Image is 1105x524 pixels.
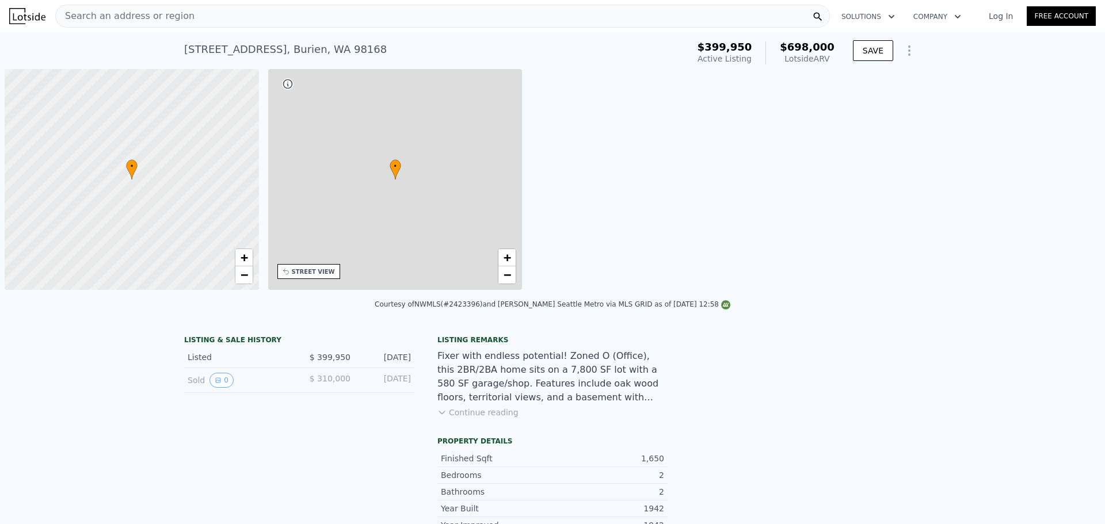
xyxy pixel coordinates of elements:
span: − [240,267,247,282]
span: Search an address or region [56,9,195,23]
a: Zoom in [498,249,516,266]
span: • [126,161,138,171]
div: Courtesy of NWMLS (#2423396) and [PERSON_NAME] Seattle Metro via MLS GRID as of [DATE] 12:58 [375,300,730,308]
div: Listing remarks [437,335,668,345]
span: $698,000 [780,41,835,53]
button: Continue reading [437,407,519,418]
a: Zoom in [235,249,253,266]
div: STREET VIEW [292,267,335,276]
div: Finished Sqft [441,453,552,464]
button: Solutions [832,6,904,27]
span: $ 310,000 [310,374,350,383]
span: $ 399,950 [310,353,350,362]
div: Property details [437,437,668,446]
span: Active Listing [698,54,752,63]
span: − [504,267,511,282]
a: Log In [975,10,1027,22]
a: Zoom out [235,266,253,284]
img: NWMLS Logo [721,300,730,309]
div: LISTING & SALE HISTORY [184,335,414,347]
span: • [390,161,401,171]
div: Bedrooms [441,469,552,481]
div: Fixer with endless potential! Zoned O (Office), this 2BR/2BA home sits on a 7,800 SF lot with a 5... [437,349,668,404]
div: Year Built [441,503,552,514]
button: View historical data [209,373,234,388]
span: $399,950 [698,41,752,53]
img: Lotside [9,8,45,24]
div: [STREET_ADDRESS] , Burien , WA 98168 [184,41,387,58]
div: • [126,159,138,179]
button: Company [904,6,970,27]
a: Zoom out [498,266,516,284]
div: [DATE] [360,351,411,363]
div: Listed [188,351,290,363]
button: SAVE [853,40,893,61]
div: 1942 [552,503,664,514]
div: 1,650 [552,453,664,464]
span: + [240,250,247,265]
button: Show Options [898,39,921,62]
div: 2 [552,469,664,481]
div: 2 [552,486,664,498]
span: + [504,250,511,265]
div: • [390,159,401,179]
div: Sold [188,373,290,388]
div: [DATE] [360,373,411,388]
div: Lotside ARV [780,53,835,64]
div: Bathrooms [441,486,552,498]
a: Free Account [1027,6,1096,26]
